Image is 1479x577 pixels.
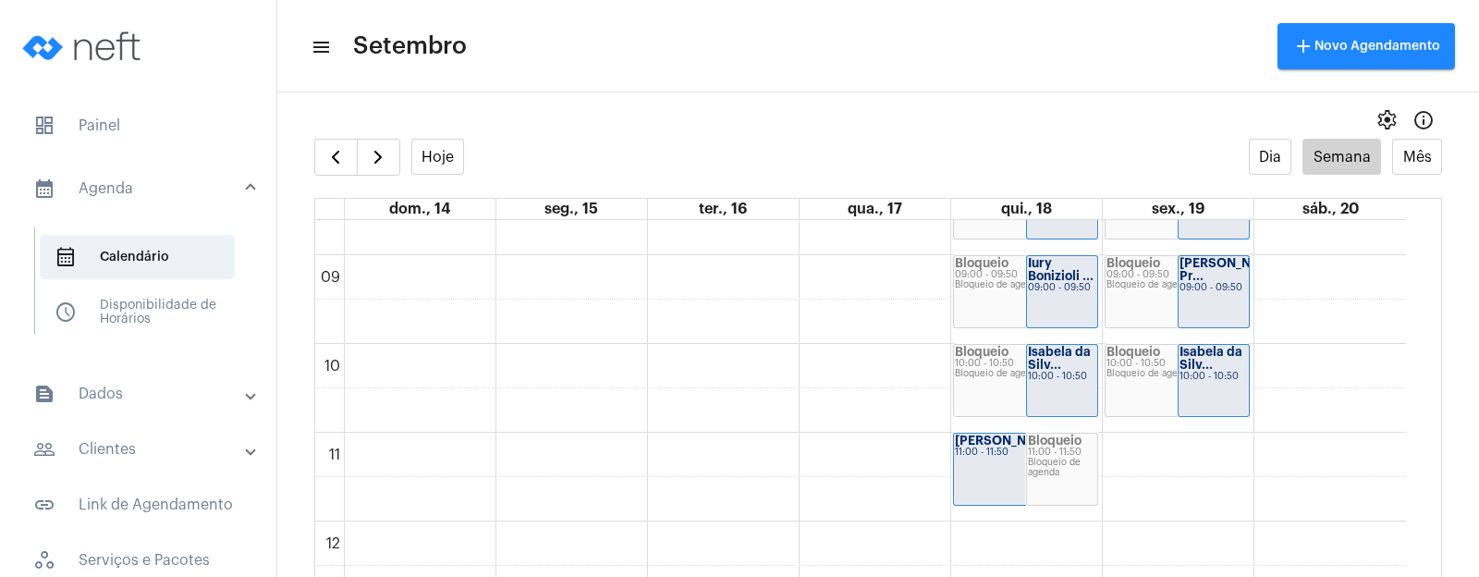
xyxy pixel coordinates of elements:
span: sidenav icon [33,115,55,137]
span: sidenav icon [55,246,77,268]
div: sidenav iconAgenda [11,218,276,361]
span: Setembro [353,31,467,61]
div: 11:00 - 11:50 [955,448,1096,458]
strong: Isabela da Silv... [1028,346,1091,371]
div: 12 [323,535,344,552]
strong: [PERSON_NAME] Pr... [1180,257,1283,282]
mat-panel-title: Dados [33,383,247,405]
mat-icon: sidenav icon [33,494,55,516]
button: Mês [1392,139,1442,175]
div: 09:00 - 09:50 [1180,283,1249,293]
mat-icon: sidenav icon [33,178,55,200]
button: Próximo Semana [357,139,400,176]
div: 09 [317,269,344,286]
button: Info [1405,102,1442,139]
div: 10 [321,358,344,374]
div: 09:00 - 09:50 [1028,283,1097,293]
span: Novo Agendamento [1292,40,1440,53]
mat-icon: sidenav icon [33,383,55,405]
strong: Isabela da Silv... [1180,346,1242,371]
span: Calendário [40,235,235,279]
div: 10:00 - 10:50 [1106,359,1248,369]
mat-panel-title: Clientes [33,438,247,460]
div: Bloqueio de agenda [955,369,1096,379]
button: Novo Agendamento [1277,23,1455,69]
span: sidenav icon [55,301,77,324]
div: 10:00 - 10:50 [1028,372,1097,382]
mat-panel-title: Agenda [33,178,247,200]
span: settings [1375,109,1398,131]
a: 17 de setembro de 2025 [844,199,906,219]
div: 09:00 - 09:50 [955,270,1096,280]
button: Semana [1302,139,1381,175]
a: 14 de setembro de 2025 [385,199,454,219]
a: 18 de setembro de 2025 [997,199,1056,219]
span: Disponibilidade de Horários [40,290,235,335]
button: settings [1368,102,1405,139]
strong: Bloqueio [1028,435,1082,447]
div: Bloqueio de agenda [1028,458,1097,478]
strong: Bloqueio [955,346,1008,358]
mat-expansion-panel-header: sidenav iconClientes [11,427,276,472]
strong: Bloqueio [1106,346,1160,358]
div: 09:00 - 09:50 [1106,270,1248,280]
mat-icon: sidenav icon [33,438,55,460]
mat-icon: Info [1412,109,1435,131]
div: 11:00 - 11:50 [1028,448,1097,458]
mat-expansion-panel-header: sidenav iconDados [11,372,276,416]
mat-icon: add [1292,35,1314,57]
div: Bloqueio de agenda [955,280,1096,290]
div: 11 [325,447,344,463]
mat-expansion-panel-header: sidenav iconAgenda [11,159,276,218]
mat-icon: sidenav icon [311,36,329,58]
button: Dia [1249,139,1292,175]
a: 20 de setembro de 2025 [1299,199,1363,219]
strong: [PERSON_NAME]... [955,435,1070,447]
button: Hoje [411,139,465,175]
span: sidenav icon [33,549,55,571]
span: Link de Agendamento [18,483,258,527]
div: 10:00 - 10:50 [1180,372,1249,382]
strong: Iury Bonizioli ... [1028,257,1094,282]
a: 19 de setembro de 2025 [1148,199,1208,219]
div: Bloqueio de agenda [1106,369,1248,379]
img: logo-neft-novo-2.png [15,9,153,83]
div: 10:00 - 10:50 [955,359,1096,369]
strong: Bloqueio [955,257,1008,269]
strong: Bloqueio [1106,257,1160,269]
a: 15 de setembro de 2025 [541,199,602,219]
a: 16 de setembro de 2025 [695,199,751,219]
span: Painel [18,104,258,148]
button: Semana Anterior [314,139,358,176]
div: Bloqueio de agenda [1106,280,1248,290]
